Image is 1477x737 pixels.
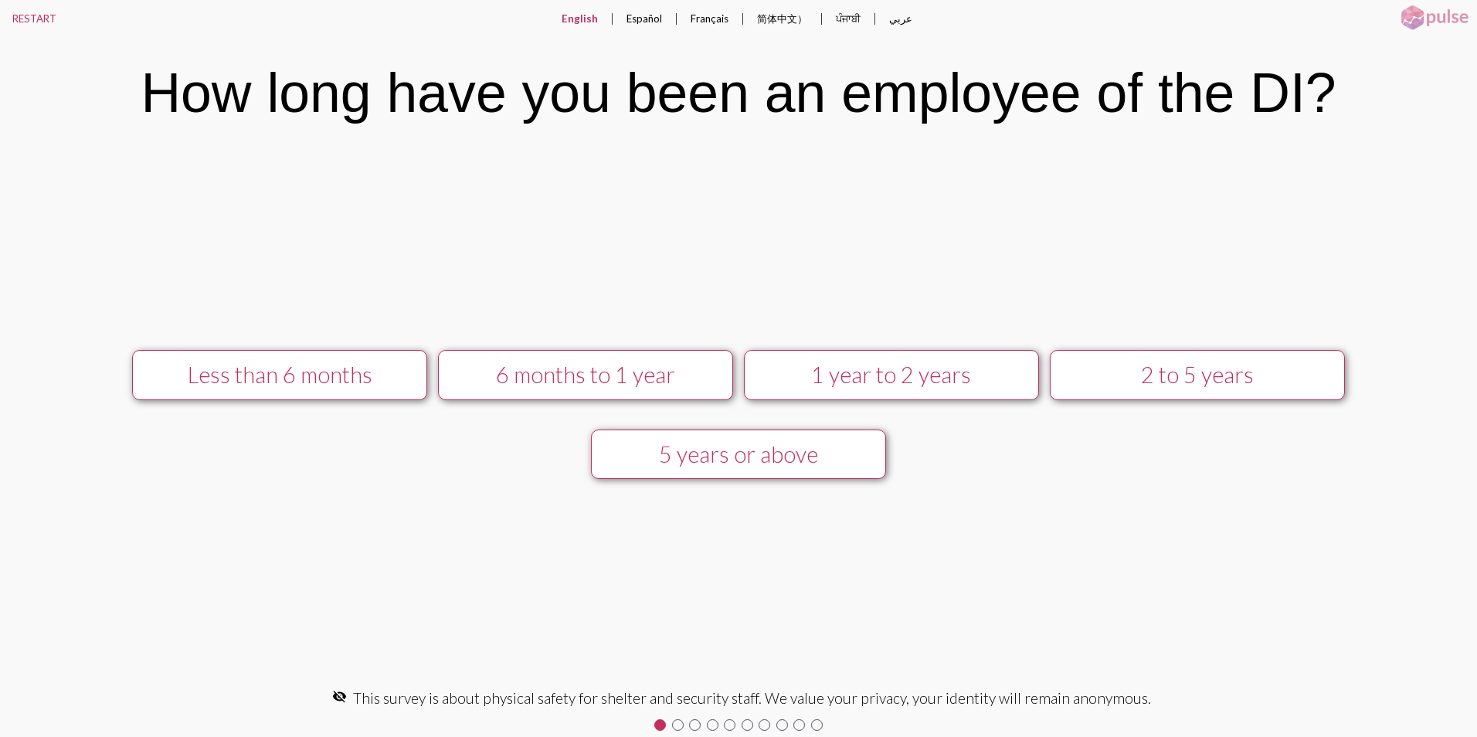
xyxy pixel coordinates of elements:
div: 1 year to 2 years [759,362,1023,388]
button: 6 months to 1 year [438,350,733,400]
div: 5 years or above [606,441,870,467]
mat-icon: visibility_off [332,689,347,704]
button: Less than 6 months [132,350,427,400]
button: 5 years or above [591,430,886,480]
span: This survey is about physical safety for shelter and security staff. We value your privacy, your ... [353,689,1151,707]
button: 1 year to 2 years [744,350,1039,400]
img: pulsehorizontalsmall.png [1396,4,1473,32]
div: How long have you been an employee of the DI? [141,61,1336,124]
div: Less than 6 months [148,362,411,388]
button: 2 to 5 years [1050,350,1345,400]
div: 6 months to 1 year [453,362,717,388]
div: 2 to 5 years [1065,362,1329,388]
